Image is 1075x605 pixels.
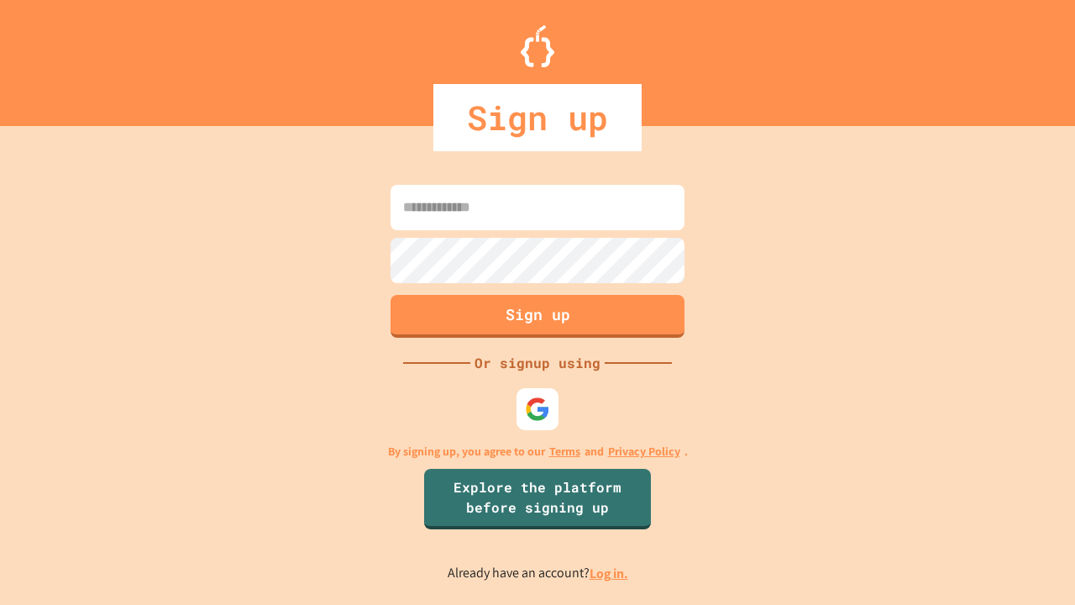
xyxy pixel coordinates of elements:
[388,443,688,460] p: By signing up, you agree to our and .
[433,84,642,151] div: Sign up
[521,25,554,67] img: Logo.svg
[448,563,628,584] p: Already have an account?
[525,397,550,422] img: google-icon.svg
[590,565,628,582] a: Log in.
[391,295,684,338] button: Sign up
[424,469,651,529] a: Explore the platform before signing up
[549,443,580,460] a: Terms
[470,353,605,373] div: Or signup using
[608,443,680,460] a: Privacy Policy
